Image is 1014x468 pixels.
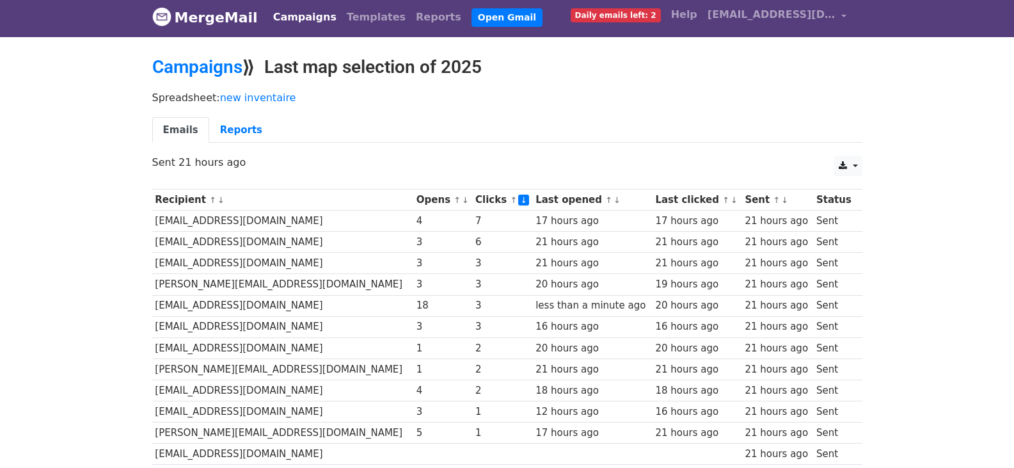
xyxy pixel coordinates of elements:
td: Sent [813,211,855,232]
div: 16 hours ago [655,319,738,334]
div: 12 hours ago [535,405,649,419]
td: Sent [813,316,855,337]
div: 17 hours ago [535,426,649,440]
th: Clicks [472,190,532,211]
div: 17 hours ago [655,214,738,229]
a: ↓ [781,195,788,205]
td: [EMAIL_ADDRESS][DOMAIN_NAME] [152,380,414,401]
a: ↑ [454,195,461,205]
div: 1 [475,405,530,419]
td: [EMAIL_ADDRESS][DOMAIN_NAME] [152,253,414,274]
a: ↑ [773,195,780,205]
div: 18 [416,298,470,313]
div: 3 [475,319,530,334]
td: Sent [813,401,855,423]
a: Campaigns [268,4,342,30]
iframe: Chat Widget [950,407,1014,468]
div: 21 hours ago [535,256,649,271]
div: 1 [416,341,470,356]
a: Reports [209,117,273,143]
div: 3 [416,235,470,250]
td: Sent [813,423,855,444]
div: 19 hours ago [655,277,738,292]
td: [EMAIL_ADDRESS][DOMAIN_NAME] [152,444,414,465]
td: Sent [813,359,855,380]
td: Sent [813,444,855,465]
div: 3 [416,405,470,419]
div: 3 [416,319,470,334]
div: 21 hours ago [745,319,810,334]
a: ↑ [722,195,729,205]
div: 3 [475,277,530,292]
th: Sent [742,190,814,211]
div: 3 [475,256,530,271]
div: 4 [416,383,470,398]
a: Help [666,2,702,28]
div: 5 [416,426,470,440]
a: Campaigns [152,56,242,77]
div: 2 [475,341,530,356]
p: Sent 21 hours ago [152,156,862,169]
div: 3 [416,277,470,292]
th: Last clicked [653,190,742,211]
div: 1 [475,426,530,440]
a: ↓ [731,195,738,205]
td: Sent [813,274,855,295]
div: 21 hours ago [655,256,738,271]
a: ↑ [605,195,612,205]
p: Spreadsheet: [152,91,862,104]
td: Sent [813,380,855,401]
th: Last opened [532,190,652,211]
div: 21 hours ago [745,405,810,419]
td: Sent [813,337,855,359]
div: 20 hours ago [535,277,649,292]
a: Open Gmail [471,8,543,27]
div: 21 hours ago [745,214,810,229]
div: 7 [475,214,530,229]
th: Status [813,190,855,211]
a: Emails [152,117,209,143]
td: [EMAIL_ADDRESS][DOMAIN_NAME] [152,295,414,316]
div: 20 hours ago [655,298,738,313]
a: ↑ [510,195,517,205]
div: 21 hours ago [655,235,738,250]
div: 21 hours ago [655,426,738,440]
h2: ⟫ Last map selection of 2025 [152,56,862,78]
div: 21 hours ago [745,383,810,398]
div: 20 hours ago [535,341,649,356]
a: ↓ [218,195,225,205]
div: 16 hours ago [535,319,649,334]
div: 21 hours ago [745,235,810,250]
div: 2 [475,362,530,377]
div: 21 hours ago [535,235,649,250]
th: Opens [413,190,472,211]
div: 2 [475,383,530,398]
td: [PERSON_NAME][EMAIL_ADDRESS][DOMAIN_NAME] [152,423,414,444]
td: Sent [813,253,855,274]
td: [EMAIL_ADDRESS][DOMAIN_NAME] [152,232,414,253]
a: Templates [342,4,411,30]
div: 16 hours ago [655,405,738,419]
a: ↓ [462,195,469,205]
a: MergeMail [152,4,258,31]
span: [EMAIL_ADDRESS][DOMAIN_NAME] [708,7,836,22]
td: [PERSON_NAME][EMAIL_ADDRESS][DOMAIN_NAME] [152,359,414,380]
td: Sent [813,232,855,253]
a: Daily emails left: 2 [566,2,666,28]
div: 21 hours ago [745,298,810,313]
td: [EMAIL_ADDRESS][DOMAIN_NAME] [152,401,414,423]
td: [EMAIL_ADDRESS][DOMAIN_NAME] [152,337,414,359]
div: 1 [416,362,470,377]
td: [PERSON_NAME][EMAIL_ADDRESS][DOMAIN_NAME] [152,274,414,295]
td: Sent [813,295,855,316]
div: 18 hours ago [535,383,649,398]
a: [EMAIL_ADDRESS][DOMAIN_NAME] [702,2,852,32]
div: 21 hours ago [535,362,649,377]
span: Daily emails left: 2 [571,8,661,22]
div: 21 hours ago [745,447,810,462]
div: 3 [475,298,530,313]
div: 21 hours ago [745,256,810,271]
th: Recipient [152,190,414,211]
div: 6 [475,235,530,250]
div: less than a minute ago [535,298,649,313]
